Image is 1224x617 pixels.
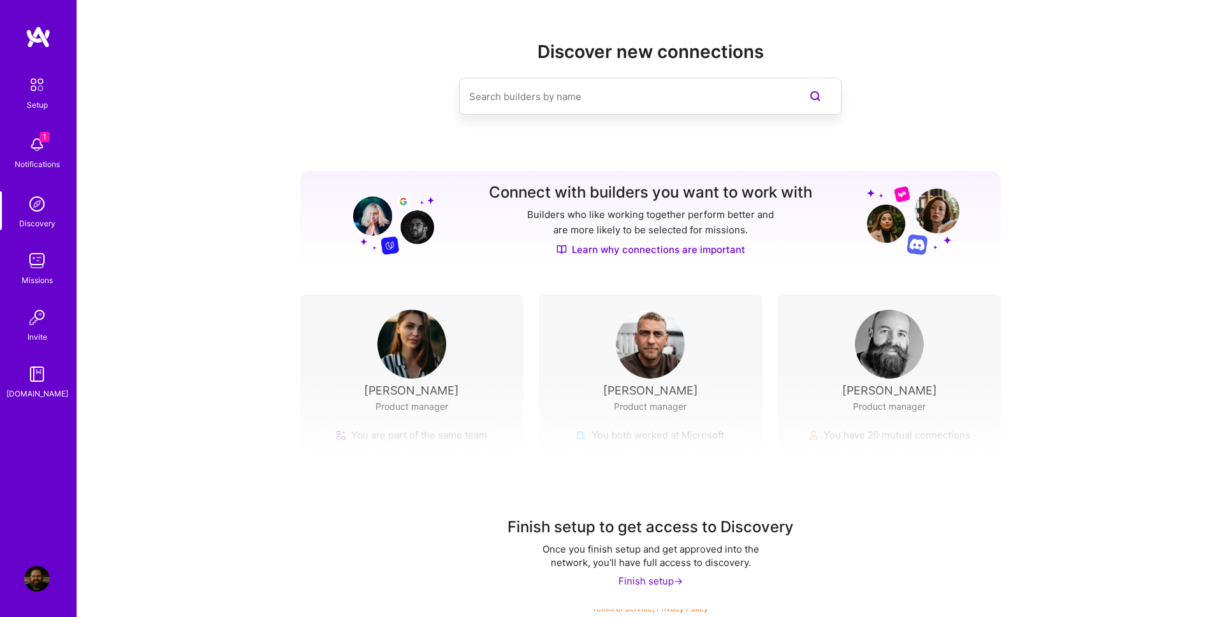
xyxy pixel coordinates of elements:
div: Once you finish setup and get approved into the network, you'll have full access to discovery. [523,542,778,569]
h3: Connect with builders you want to work with [489,184,812,202]
img: Grow your network [867,185,959,255]
img: User Avatar [855,310,924,379]
img: Invite [24,305,50,330]
img: discovery [24,191,50,217]
img: Discover [557,244,567,255]
div: Notifications [15,157,60,171]
img: logo [25,25,51,48]
div: Invite [27,330,47,344]
input: Search builders by name [469,80,780,113]
div: © 2025 ATeams Inc., All rights reserved. [76,579,1224,611]
i: icon SearchPurple [808,89,823,104]
img: Grow your network [342,185,434,255]
a: Learn why connections are important [557,243,745,256]
h2: Discover new connections [300,41,1002,62]
img: guide book [24,361,50,387]
a: User Avatar [21,566,53,592]
span: 1 [40,132,50,142]
img: User Avatar [24,566,50,592]
div: Setup [27,98,48,112]
img: bell [24,132,50,157]
div: Finish setup -> [618,574,683,588]
div: Finish setup to get access to Discovery [507,517,794,537]
div: Missions [22,273,53,287]
img: User Avatar [377,310,446,379]
img: teamwork [24,248,50,273]
div: [DOMAIN_NAME] [6,387,68,400]
img: setup [24,71,50,98]
img: User Avatar [616,310,685,379]
div: Discovery [19,217,55,230]
p: Builders who like working together perform better and are more likely to be selected for missions. [525,207,776,238]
